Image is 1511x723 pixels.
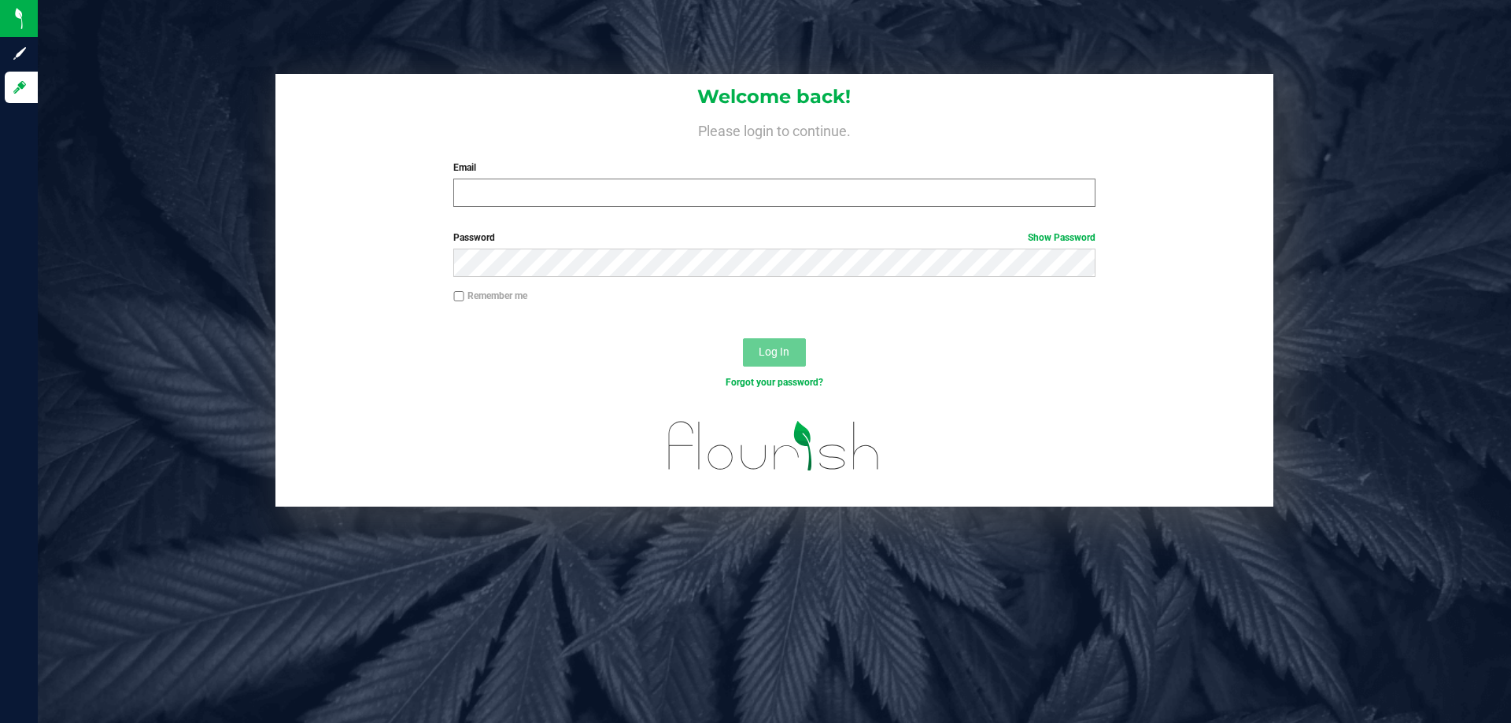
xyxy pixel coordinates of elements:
[275,87,1273,107] h1: Welcome back!
[12,79,28,95] inline-svg: Log in
[453,232,495,243] span: Password
[453,289,527,303] label: Remember me
[12,46,28,61] inline-svg: Sign up
[743,338,806,367] button: Log In
[649,406,899,486] img: flourish_logo.svg
[759,345,789,358] span: Log In
[453,160,1095,175] label: Email
[726,377,823,388] a: Forgot your password?
[453,291,464,302] input: Remember me
[1028,232,1095,243] a: Show Password
[275,120,1273,138] h4: Please login to continue.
